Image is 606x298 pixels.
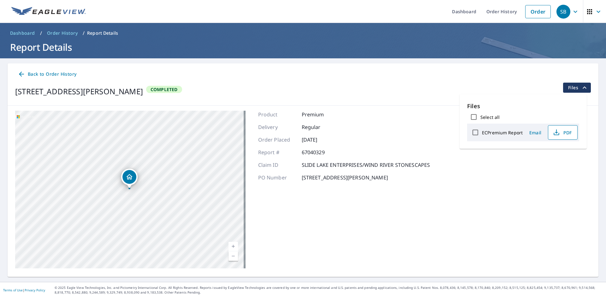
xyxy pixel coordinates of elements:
[480,114,500,120] label: Select all
[3,288,23,292] a: Terms of Use
[10,30,35,36] span: Dashboard
[25,288,45,292] a: Privacy Policy
[55,285,603,295] p: © 2025 Eagle View Technologies, Inc. and Pictometry International Corp. All Rights Reserved. Repo...
[3,288,45,292] p: |
[8,41,598,54] h1: Report Details
[258,149,296,156] p: Report #
[548,125,578,140] button: PDF
[8,28,598,38] nav: breadcrumb
[258,161,296,169] p: Claim ID
[302,161,430,169] p: SLIDE LAKE ENTERPRISES/WIND RIVER STONESCAPES
[121,169,138,188] div: Dropped pin, building 1, Residential property, 2900 Sparrow Hawk Rd Wilson, WY 83014
[229,242,238,251] a: Current Level 17, Zoom In
[563,83,591,93] button: filesDropdownBtn-67040329
[45,28,80,38] a: Order History
[525,5,551,18] a: Order
[302,136,340,143] p: [DATE]
[11,7,86,16] img: EV Logo
[302,149,340,156] p: 67040329
[47,30,78,36] span: Order History
[467,102,579,110] p: Files
[15,68,79,80] a: Back to Order History
[528,130,543,136] span: Email
[40,29,42,37] li: /
[302,111,340,118] p: Premium
[568,84,588,91] span: Files
[482,130,523,136] label: ECPremium Report
[15,86,143,97] div: [STREET_ADDRESS][PERSON_NAME]
[83,29,85,37] li: /
[258,174,296,181] p: PO Number
[8,28,38,38] a: Dashboard
[556,5,570,19] div: SB
[147,86,181,92] span: Completed
[18,70,76,78] span: Back to Order History
[302,174,388,181] p: [STREET_ADDRESS][PERSON_NAME]
[525,128,545,137] button: Email
[258,123,296,131] p: Delivery
[258,111,296,118] p: Product
[302,123,340,131] p: Regular
[552,129,572,136] span: PDF
[258,136,296,143] p: Order Placed
[87,30,118,36] p: Report Details
[229,251,238,261] a: Current Level 17, Zoom Out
